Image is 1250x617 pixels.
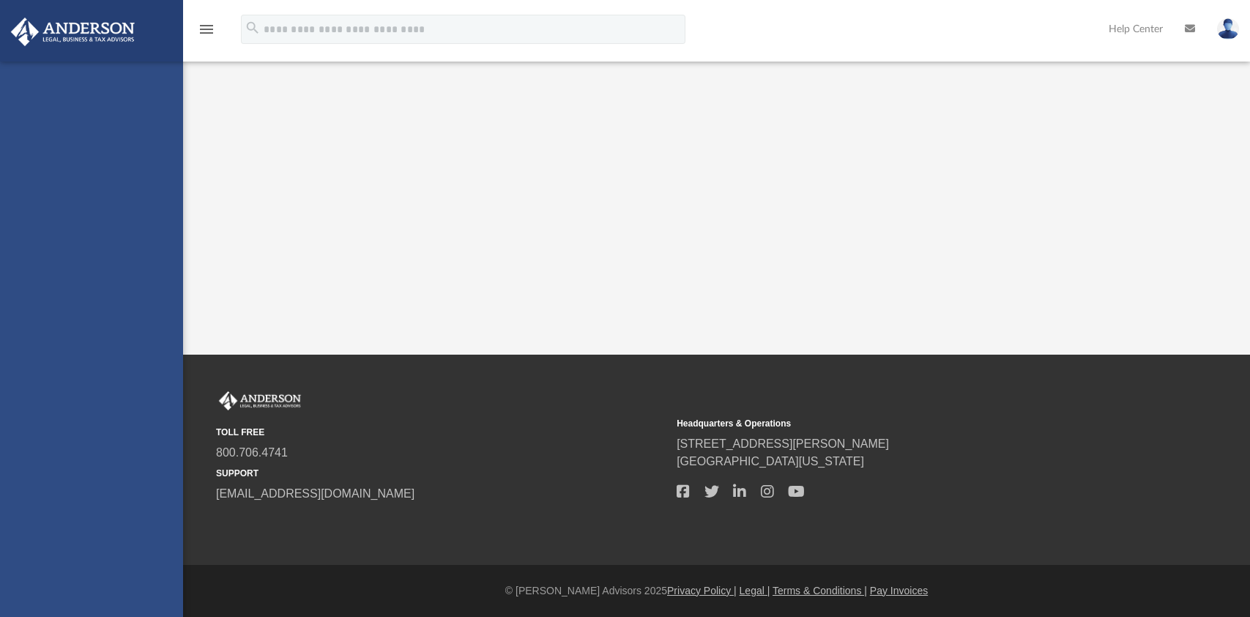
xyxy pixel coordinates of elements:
[216,487,414,500] a: [EMAIL_ADDRESS][DOMAIN_NAME]
[7,18,139,46] img: Anderson Advisors Platinum Portal
[773,585,867,596] a: Terms & Conditions |
[1217,18,1239,40] img: User Pic
[198,21,215,38] i: menu
[677,455,864,468] a: [GEOGRAPHIC_DATA][US_STATE]
[677,417,1127,430] small: Headquarters & Operations
[740,585,770,596] a: Legal |
[870,585,928,596] a: Pay Invoices
[198,28,215,38] a: menu
[216,391,304,410] img: Anderson Advisors Platinum Portal
[677,437,889,450] a: [STREET_ADDRESS][PERSON_NAME]
[183,583,1250,599] div: © [PERSON_NAME] Advisors 2025
[216,467,666,480] small: SUPPORT
[667,585,737,596] a: Privacy Policy |
[245,20,261,36] i: search
[216,446,288,459] a: 800.706.4741
[216,426,666,439] small: TOLL FREE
